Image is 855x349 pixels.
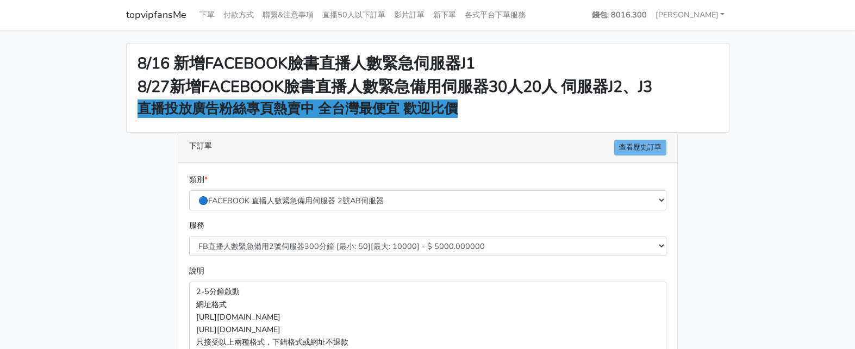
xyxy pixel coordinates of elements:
[614,140,666,155] a: 查看歷史訂單
[390,4,429,26] a: 影片訂單
[138,76,652,97] strong: 8/27新增FACEBOOK臉書直播人數緊急備用伺服器30人20人 伺服器J2、J3
[219,4,258,26] a: 付款方式
[195,4,219,26] a: 下單
[189,265,204,277] label: 說明
[189,219,204,232] label: 服務
[460,4,530,26] a: 各式平台下單服務
[178,133,677,163] div: 下訂單
[189,173,208,186] label: 類別
[258,4,318,26] a: 聯繫&注意事項
[138,53,475,74] strong: 8/16 新增FACEBOOK臉書直播人數緊急伺服器J1
[318,4,390,26] a: 直播50人以下訂單
[651,4,729,26] a: [PERSON_NAME]
[588,4,651,26] a: 錢包: 8016.300
[429,4,460,26] a: 新下單
[592,9,647,20] strong: 錢包: 8016.300
[138,99,458,118] strong: 直播投放廣告粉絲專頁熱賣中 全台灣最便宜 歡迎比價
[126,4,186,26] a: topvipfansMe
